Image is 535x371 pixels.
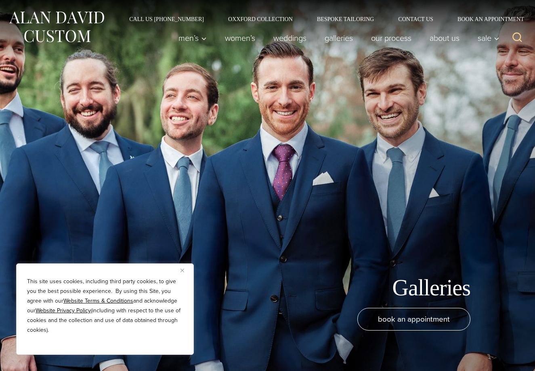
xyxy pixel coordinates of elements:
[170,30,504,46] nav: Primary Navigation
[386,16,445,22] a: Contact Us
[305,16,386,22] a: Bespoke Tailoring
[362,30,421,46] a: Our Process
[180,269,184,272] img: Close
[216,30,264,46] a: Women’s
[478,34,499,42] span: Sale
[392,274,471,301] h1: Galleries
[216,16,305,22] a: Oxxford Collection
[36,306,91,315] a: Website Privacy Policy
[117,16,527,22] nav: Secondary Navigation
[316,30,362,46] a: Galleries
[421,30,469,46] a: About Us
[8,9,105,45] img: Alan David Custom
[27,277,183,335] p: This site uses cookies, including third party cookies, to give you the best possible experience. ...
[508,28,527,48] button: View Search Form
[117,16,216,22] a: Call Us [PHONE_NUMBER]
[378,313,450,325] span: book an appointment
[178,34,207,42] span: Men’s
[63,297,133,305] a: Website Terms & Conditions
[357,308,470,331] a: book an appointment
[264,30,316,46] a: weddings
[180,265,190,275] button: Close
[445,16,527,22] a: Book an Appointment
